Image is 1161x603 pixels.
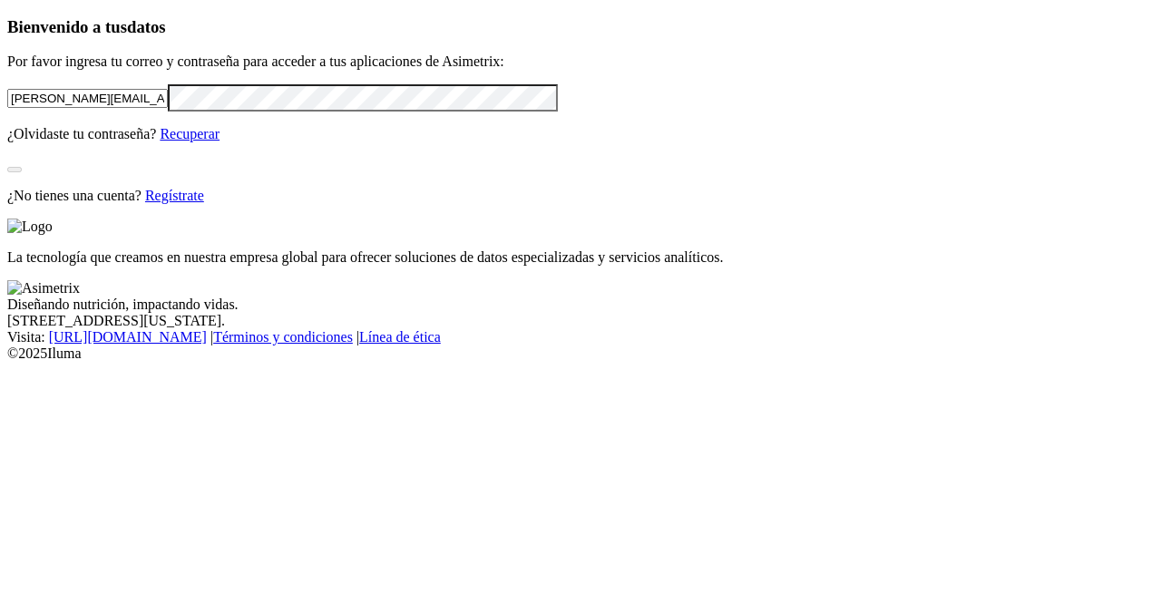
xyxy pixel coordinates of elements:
[213,329,353,345] a: Términos y condiciones
[7,297,1154,313] div: Diseñando nutrición, impactando vidas.
[49,329,207,345] a: [URL][DOMAIN_NAME]
[7,188,1154,204] p: ¿No tienes una cuenta?
[127,17,166,36] span: datos
[7,280,80,297] img: Asimetrix
[7,345,1154,362] div: © 2025 Iluma
[7,89,168,108] input: Tu correo
[7,249,1154,266] p: La tecnología que creamos en nuestra empresa global para ofrecer soluciones de datos especializad...
[145,188,204,203] a: Regístrate
[160,126,220,141] a: Recuperar
[359,329,441,345] a: Línea de ética
[7,219,53,235] img: Logo
[7,53,1154,70] p: Por favor ingresa tu correo y contraseña para acceder a tus aplicaciones de Asimetrix:
[7,17,1154,37] h3: Bienvenido a tus
[7,329,1154,345] div: Visita : | |
[7,313,1154,329] div: [STREET_ADDRESS][US_STATE].
[7,126,1154,142] p: ¿Olvidaste tu contraseña?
